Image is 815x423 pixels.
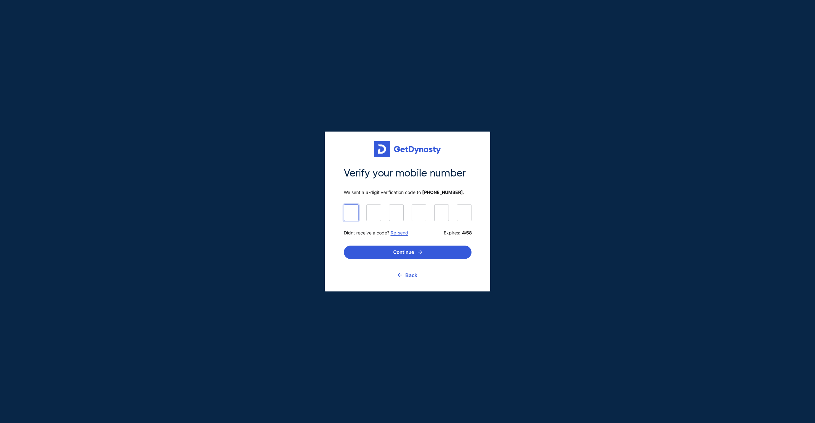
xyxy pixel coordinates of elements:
[344,167,471,180] span: Verify your mobile number
[422,190,463,195] b: [PHONE_NUMBER]
[344,230,408,236] span: Didnt receive a code?
[398,267,417,283] a: Back
[344,190,471,195] span: We sent a 6-digit verification code to .
[444,230,471,236] span: Expires:
[374,141,441,157] img: Get started for free with Dynasty Trust Company
[398,273,402,277] img: go back icon
[462,230,471,236] b: 4:58
[344,246,471,259] button: Continue
[391,230,408,235] a: Re-send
